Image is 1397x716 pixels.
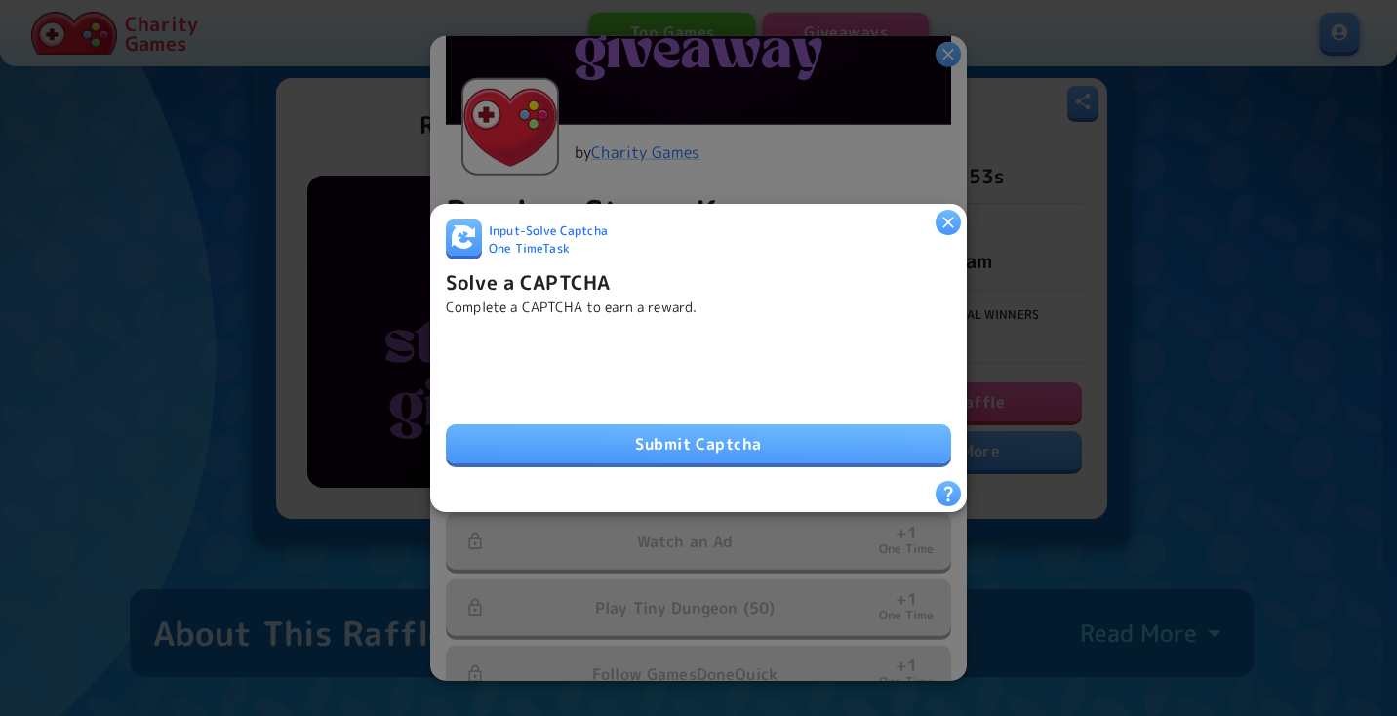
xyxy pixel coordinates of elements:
p: Complete a CAPTCHA to earn a reward. [446,298,697,317]
h6: Solve a CAPTCHA [446,266,610,298]
iframe: reCAPTCHA [446,333,742,409]
span: One Time Task [489,240,570,259]
button: Submit Captcha [446,424,951,463]
span: Input - Solve Captcha [489,222,608,241]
